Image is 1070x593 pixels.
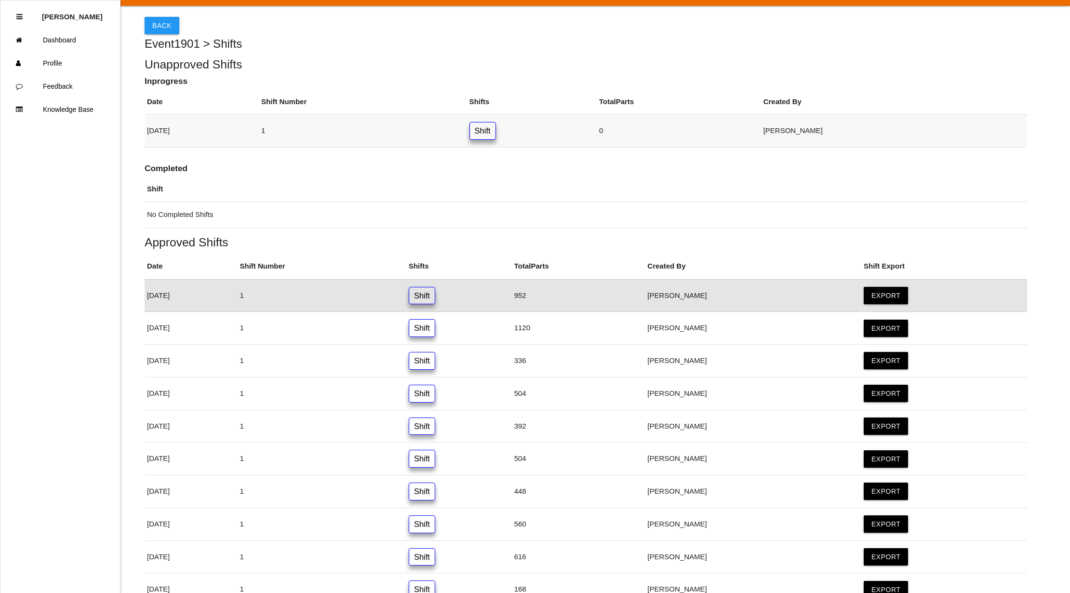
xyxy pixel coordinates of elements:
td: 448 [512,475,645,508]
td: 560 [512,508,645,540]
a: Shift [409,385,435,403]
button: Back [145,17,179,34]
th: Total Parts [512,254,645,279]
button: Export [864,385,908,402]
td: 1 [259,115,467,148]
a: Shift [409,352,435,370]
th: Shifts [467,89,597,115]
th: Total Parts [597,89,761,115]
a: Shift [409,515,435,533]
td: [DATE] [145,475,238,508]
td: [DATE] [145,377,238,410]
td: [DATE] [145,540,238,573]
td: 0 [597,115,761,148]
td: 504 [512,443,645,475]
td: [DATE] [145,410,238,443]
td: [PERSON_NAME] [645,345,861,377]
button: Export [864,320,908,337]
th: Shift Export [861,254,1027,279]
td: [PERSON_NAME] [645,410,861,443]
td: 1120 [512,312,645,345]
td: 1 [238,279,406,312]
a: Shift [469,122,496,140]
th: Shift [145,176,1027,202]
td: [PERSON_NAME] [645,540,861,573]
button: Export [864,287,908,304]
a: Shift [409,548,435,566]
p: Diana Harris [42,5,103,21]
a: Shift [409,450,435,468]
td: [PERSON_NAME] [645,279,861,312]
td: 1 [238,345,406,377]
td: [DATE] [145,115,259,148]
th: Date [145,254,238,279]
button: Export [864,515,908,533]
td: [DATE] [145,312,238,345]
a: Shift [409,319,435,337]
td: [PERSON_NAME] [645,508,861,540]
td: 1 [238,475,406,508]
a: Shift [409,483,435,500]
a: Knowledge Base [0,98,120,121]
td: 952 [512,279,645,312]
b: Completed [145,163,187,173]
td: [PERSON_NAME] [645,377,861,410]
td: [PERSON_NAME] [645,443,861,475]
h4: Event 1901 > Shifts [145,38,1027,50]
th: Created By [645,254,861,279]
button: Export [864,418,908,435]
h5: Approved Shifts [145,236,1027,249]
td: [DATE] [145,345,238,377]
button: Export [864,450,908,468]
a: Profile [0,52,120,75]
a: Shift [409,418,435,435]
td: 616 [512,540,645,573]
td: 504 [512,377,645,410]
h5: Unapproved Shifts [145,58,1027,71]
td: 1 [238,377,406,410]
td: No Completed Shifts [145,202,1027,228]
td: [PERSON_NAME] [761,115,1028,148]
th: Shift Number [259,89,467,115]
th: Shift Number [238,254,406,279]
th: Date [145,89,259,115]
td: [PERSON_NAME] [645,312,861,345]
a: Dashboard [0,28,120,52]
td: 1 [238,443,406,475]
td: [DATE] [145,279,238,312]
th: Created By [761,89,1028,115]
td: 1 [238,540,406,573]
a: Feedback [0,75,120,98]
th: Shifts [406,254,512,279]
td: [DATE] [145,508,238,540]
td: [DATE] [145,443,238,475]
td: 336 [512,345,645,377]
a: Shift [409,287,435,305]
td: [PERSON_NAME] [645,475,861,508]
td: 392 [512,410,645,443]
button: Export [864,352,908,369]
td: 1 [238,410,406,443]
div: Close [16,5,23,28]
b: Inprogress [145,76,187,86]
td: 1 [238,312,406,345]
button: Export [864,483,908,500]
td: 1 [238,508,406,540]
button: Export [864,548,908,566]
